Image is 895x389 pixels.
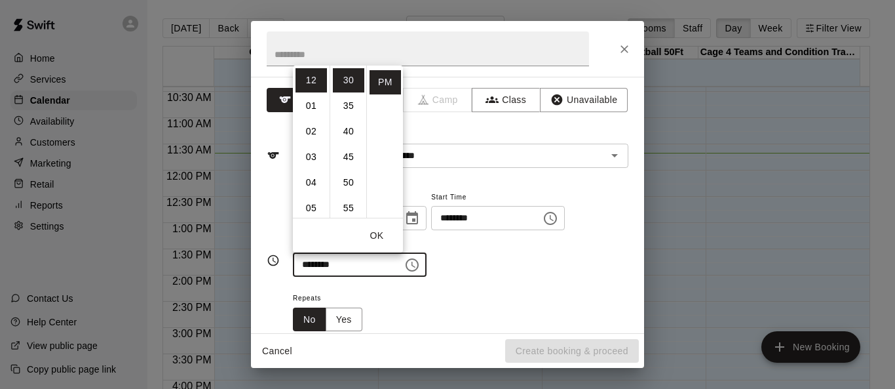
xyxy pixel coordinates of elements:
span: Camps can only be created in the Services page [404,88,472,112]
ul: Select meridiem [366,66,403,218]
svg: Timing [267,254,280,267]
button: Yes [326,308,362,332]
button: OK [356,224,398,248]
button: Open [605,146,624,165]
li: 45 minutes [333,145,364,169]
li: 2 hours [295,119,327,144]
li: 30 minutes [333,68,364,92]
button: Rental [267,88,335,112]
button: Choose time, selected time is 12:00 PM [537,205,563,232]
li: 40 minutes [333,119,364,144]
li: 4 hours [295,171,327,195]
button: Unavailable [540,88,628,112]
ul: Select minutes [330,66,366,218]
li: 55 minutes [333,196,364,220]
div: outlined button group [293,308,362,332]
li: 3 hours [295,145,327,169]
li: 50 minutes [333,171,364,195]
button: Cancel [256,339,298,363]
button: Close [613,37,636,61]
ul: Select hours [293,66,330,218]
span: Repeats [293,290,373,308]
li: 1 hours [295,94,327,118]
span: Start Time [431,189,565,207]
button: Choose date, selected date is Oct 11, 2025 [399,205,425,232]
li: 5 hours [295,196,327,220]
svg: Service [267,149,280,162]
button: No [293,308,326,332]
li: 12 hours [295,68,327,92]
li: 35 minutes [333,94,364,118]
button: Choose time, selected time is 12:30 PM [399,252,425,278]
li: PM [370,70,401,94]
button: Class [472,88,541,112]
